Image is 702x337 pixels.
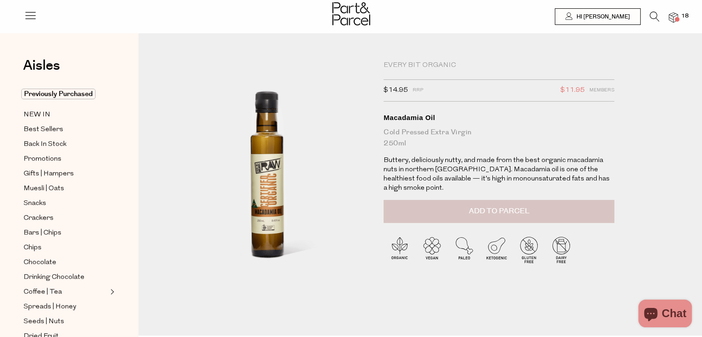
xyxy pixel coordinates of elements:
span: Bars | Chips [24,228,61,239]
span: Add to Parcel [469,206,529,217]
span: Coffee | Tea [24,287,62,298]
a: Best Sellers [24,124,108,135]
div: Macadamia Oil [384,113,614,122]
span: Previously Purchased [21,89,96,99]
span: Snacks [24,198,46,209]
a: Promotions [24,153,108,165]
span: Best Sellers [24,124,63,135]
span: Chocolate [24,257,56,268]
a: Snacks [24,198,108,209]
a: Aisles [23,59,60,82]
span: Hi [PERSON_NAME] [574,13,630,21]
a: Bars | Chips [24,227,108,239]
img: P_P-ICONS-Live_Bec_V11_Organic.svg [384,234,416,266]
img: P_P-ICONS-Live_Bec_V11_Gluten_Free.svg [513,234,545,266]
img: P_P-ICONS-Live_Bec_V11_Ketogenic.svg [480,234,513,266]
span: Back In Stock [24,139,66,150]
a: Spreads | Honey [24,301,108,313]
span: Members [589,84,614,96]
a: Gifts | Hampers [24,168,108,180]
img: Macadamia Oil [166,61,370,301]
span: Seeds | Nuts [24,316,64,327]
a: Hi [PERSON_NAME] [555,8,641,25]
p: Buttery, deliciously nutty, and made from the best organic macadamia nuts in northern [GEOGRAPHIC... [384,156,614,193]
span: NEW IN [24,109,50,120]
div: Every Bit Organic [384,61,614,70]
span: Chips [24,242,42,253]
img: P_P-ICONS-Live_Bec_V11_Dairy_Free.svg [545,234,577,266]
span: Crackers [24,213,54,224]
inbox-online-store-chat: Shopify online store chat [636,300,695,330]
div: Cold Pressed Extra Virgin 250ml [384,127,614,149]
a: Drinking Chocolate [24,271,108,283]
span: $14.95 [384,84,408,96]
button: Expand/Collapse Coffee | Tea [108,286,114,297]
a: 18 [669,12,678,22]
a: Muesli | Oats [24,183,108,194]
img: Part&Parcel [332,2,370,25]
a: Chocolate [24,257,108,268]
a: Crackers [24,212,108,224]
span: Aisles [23,55,60,76]
a: Seeds | Nuts [24,316,108,327]
a: Previously Purchased [24,89,108,100]
a: NEW IN [24,109,108,120]
span: Muesli | Oats [24,183,64,194]
button: Add to Parcel [384,200,614,223]
span: Gifts | Hampers [24,168,74,180]
span: Promotions [24,154,61,165]
a: Chips [24,242,108,253]
img: P_P-ICONS-Live_Bec_V11_Vegan.svg [416,234,448,266]
a: Back In Stock [24,138,108,150]
span: Spreads | Honey [24,301,76,313]
span: RRP [413,84,423,96]
span: Drinking Chocolate [24,272,84,283]
a: Coffee | Tea [24,286,108,298]
img: P_P-ICONS-Live_Bec_V11_Paleo.svg [448,234,480,266]
span: 18 [679,12,691,20]
span: $11.95 [560,84,585,96]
